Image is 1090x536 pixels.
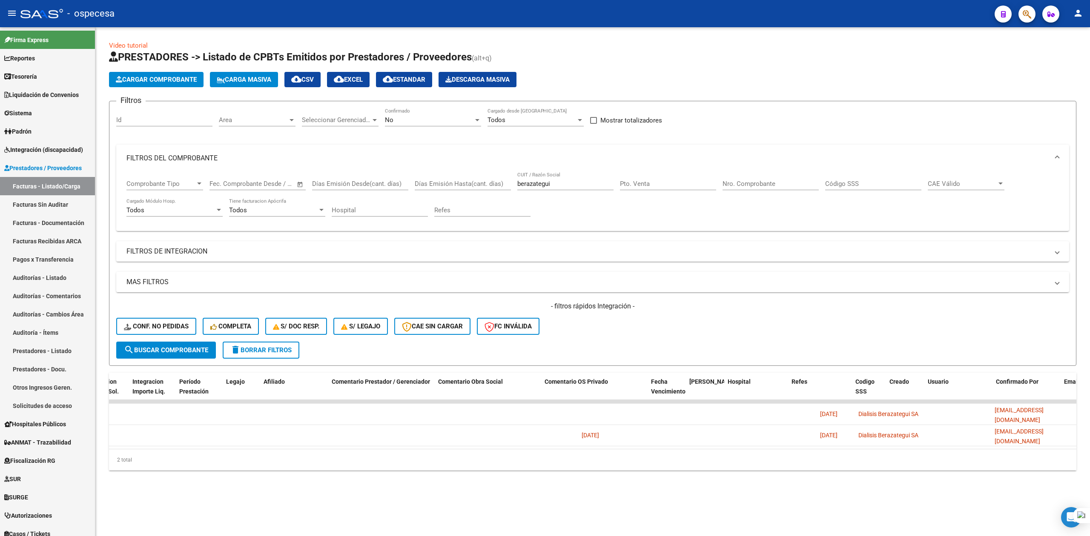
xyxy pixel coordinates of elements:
button: Cargar Comprobante [109,72,204,87]
span: Descarga Masiva [445,76,510,83]
app-download-masive: Descarga masiva de comprobantes (adjuntos) [439,72,516,87]
span: Hospitales Públicos [4,419,66,429]
button: CAE SIN CARGAR [394,318,470,335]
span: FC Inválida [485,322,532,330]
span: Confirmado Por [996,378,1038,385]
span: [DATE] [820,432,838,439]
span: Comentario OS Privado [545,378,608,385]
mat-icon: cloud_download [383,74,393,84]
span: Todos [229,206,247,214]
span: (alt+q) [472,54,492,62]
button: S/ Doc Resp. [265,318,327,335]
span: Usuario [928,378,949,385]
datatable-header-cell: Comentario Prestador / Gerenciador [328,373,435,410]
span: Afiliado [264,378,285,385]
span: Todos [126,206,144,214]
input: End date [245,180,286,188]
span: EXCEL [334,76,363,83]
datatable-header-cell: Comentario Obra Social [435,373,541,410]
span: [DATE] [582,432,599,439]
span: Mostrar totalizadores [600,115,662,125]
button: Estandar [376,72,432,87]
span: PRESTADORES -> Listado de CPBTs Emitidos por Prestadores / Proveedores [109,51,472,63]
span: Estandar [383,76,425,83]
div: 2 total [109,449,1076,470]
button: S/ legajo [333,318,388,335]
mat-expansion-panel-header: FILTROS DE INTEGRACION [116,241,1069,262]
span: Prestadores / Proveedores [4,163,82,173]
span: Integracion Importe Liq. [132,378,165,395]
input: Start date [209,180,237,188]
datatable-header-cell: Comentario OS Privado [541,373,648,410]
span: Fiscalización RG [4,456,55,465]
span: Dialisis Berazategui SA [858,432,918,439]
div: FILTROS DEL COMPROBANTE [116,172,1069,231]
mat-icon: cloud_download [334,74,344,84]
button: Buscar Comprobante [116,342,216,359]
mat-icon: search [124,345,134,355]
span: Refes [792,378,807,385]
datatable-header-cell: Fecha Confimado [686,373,724,410]
span: Sistema [4,108,32,118]
h3: Filtros [116,94,146,106]
span: Buscar Comprobante [124,346,208,354]
mat-expansion-panel-header: MAS FILTROS [116,272,1069,292]
datatable-header-cell: Refes [788,373,852,410]
span: Integracion Importe Sol. [86,378,119,395]
datatable-header-cell: Creado [886,373,924,410]
datatable-header-cell: Fecha Vencimiento [648,373,686,410]
datatable-header-cell: Codigo SSS [852,373,886,410]
span: Fecha Vencimiento [651,378,686,395]
button: Borrar Filtros [223,342,299,359]
span: [PERSON_NAME] [689,378,735,385]
span: Autorizaciones [4,511,52,520]
span: [EMAIL_ADDRESS][DOMAIN_NAME] [995,428,1044,445]
span: Tesorería [4,72,37,81]
span: No [385,116,393,124]
span: S/ Doc Resp. [273,322,320,330]
a: Video tutorial [109,42,148,49]
span: CAE Válido [928,180,997,188]
mat-expansion-panel-header: FILTROS DEL COMPROBANTE [116,145,1069,172]
mat-icon: person [1073,8,1083,18]
span: CSV [291,76,314,83]
button: EXCEL [327,72,370,87]
span: S/ legajo [341,322,380,330]
button: Carga Masiva [210,72,278,87]
datatable-header-cell: Período Prestación [176,373,223,410]
span: Todos [488,116,505,124]
div: Open Intercom Messenger [1061,507,1081,527]
span: Integración (discapacidad) [4,145,83,154]
span: Comprobante Tipo [126,180,195,188]
mat-icon: menu [7,8,17,18]
span: [DATE] [820,411,838,417]
span: Comentario Prestador / Gerenciador [332,378,430,385]
span: Reportes [4,54,35,63]
span: Cargar Comprobante [116,76,197,83]
datatable-header-cell: Hospital [724,373,788,410]
h4: - filtros rápidos Integración - [116,302,1069,311]
span: Creado [889,378,909,385]
datatable-header-cell: Afiliado [260,373,328,410]
span: ANMAT - Trazabilidad [4,438,71,447]
button: Open calendar [295,180,305,189]
mat-icon: cloud_download [291,74,301,84]
span: Codigo SSS [855,378,875,395]
span: SUR [4,474,21,484]
button: FC Inválida [477,318,539,335]
span: Carga Masiva [217,76,271,83]
span: Borrar Filtros [230,346,292,354]
mat-icon: delete [230,345,241,355]
mat-panel-title: FILTROS DE INTEGRACION [126,247,1049,256]
span: SURGE [4,493,28,502]
span: CAE SIN CARGAR [402,322,463,330]
button: Descarga Masiva [439,72,516,87]
mat-panel-title: MAS FILTROS [126,277,1049,287]
span: Liquidación de Convenios [4,90,79,100]
span: Firma Express [4,35,49,45]
span: Seleccionar Gerenciador [302,116,371,124]
span: Comentario Obra Social [438,378,503,385]
span: Completa [210,322,251,330]
button: CSV [284,72,321,87]
span: - ospecesa [67,4,115,23]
